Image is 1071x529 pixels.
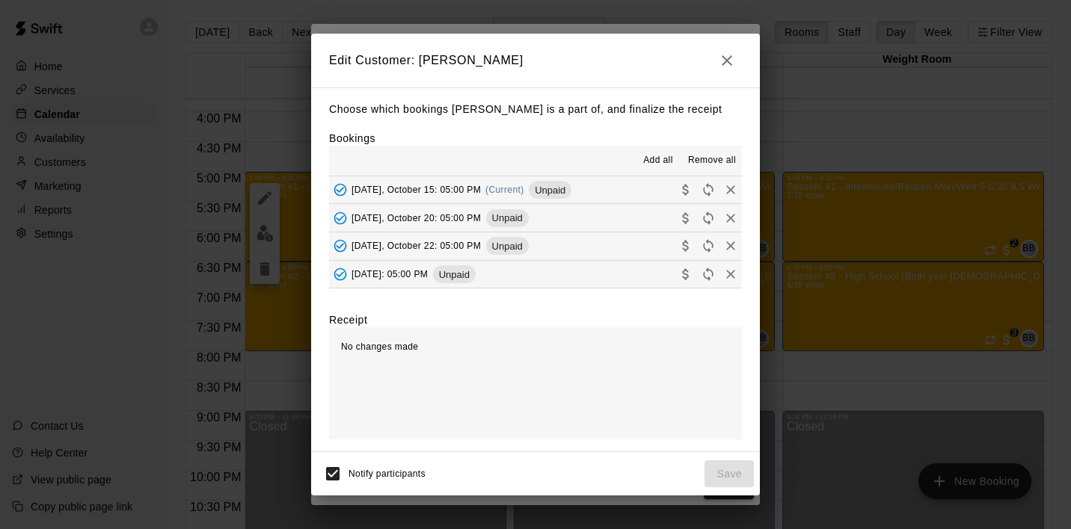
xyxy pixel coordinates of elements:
span: Remove all [688,153,736,168]
span: Unpaid [529,185,571,196]
span: Remove [719,211,742,223]
span: Collect payment [675,268,697,279]
span: Remove [719,268,742,279]
span: Add all [643,153,673,168]
button: Add all [634,149,682,173]
p: Choose which bookings [PERSON_NAME] is a part of, and finalize the receipt [329,100,742,119]
button: Added - Collect Payment [329,207,352,229]
label: Receipt [329,312,367,327]
span: Reschedule [697,211,719,223]
span: [DATE], October 15: 05:00 PM [352,185,481,195]
button: Added - Collect Payment[DATE]: 05:00 PMUnpaidCollect paymentRescheduleRemove [329,261,742,288]
span: Reschedule [697,240,719,251]
span: Notify participants [349,468,426,479]
span: Collect payment [675,211,697,223]
span: Unpaid [486,241,529,252]
button: Added - Collect Payment [329,263,352,285]
label: Bookings [329,132,375,144]
button: Added - Collect Payment [329,179,352,201]
button: Added - Collect Payment[DATE], October 15: 05:00 PM(Current)UnpaidCollect paymentRescheduleRemove [329,176,742,204]
span: Remove [719,184,742,195]
span: [DATE]: 05:00 PM [352,269,428,279]
span: Reschedule [697,184,719,195]
span: Collect payment [675,240,697,251]
span: No changes made [341,341,418,352]
button: Added - Collect Payment[DATE], October 22: 05:00 PMUnpaidCollect paymentRescheduleRemove [329,232,742,260]
span: Collect payment [675,184,697,195]
span: [DATE], October 20: 05:00 PM [352,212,481,223]
h2: Edit Customer: [PERSON_NAME] [311,34,760,87]
button: Added - Collect Payment[DATE], October 20: 05:00 PMUnpaidCollect paymentRescheduleRemove [329,204,742,232]
span: Unpaid [486,212,529,223]
span: (Current) [485,185,524,195]
span: Reschedule [697,268,719,279]
span: [DATE], October 22: 05:00 PM [352,241,481,251]
button: Added - Collect Payment [329,235,352,257]
span: Remove [719,240,742,251]
span: Unpaid [433,269,476,280]
button: Remove all [682,149,742,173]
